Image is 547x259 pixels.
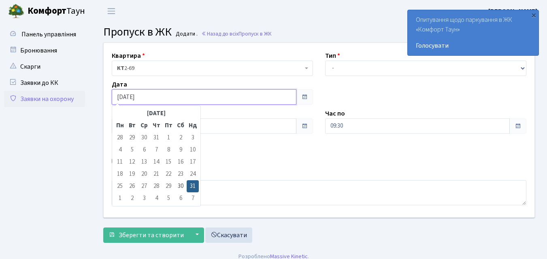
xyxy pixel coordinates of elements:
td: 27 [138,180,150,192]
td: 24 [187,168,199,180]
td: 28 [114,132,126,144]
td: 9 [175,144,187,156]
td: 7 [187,192,199,204]
a: Панель управління [4,26,85,42]
a: Голосувати [416,41,530,51]
button: Переключити навігацію [101,4,121,18]
td: 1 [162,132,175,144]
a: Заявки до КК [4,75,85,91]
a: Скарги [4,59,85,75]
td: 16 [175,156,187,168]
label: Час по [325,109,345,118]
td: 29 [126,132,138,144]
td: 13 [138,156,150,168]
th: Чт [150,120,162,132]
th: Вт [126,120,138,132]
td: 20 [138,168,150,180]
td: 10 [187,144,199,156]
a: Заявки на охорону [4,91,85,107]
td: 30 [175,180,187,192]
td: 5 [162,192,175,204]
th: [DATE] [126,107,187,120]
span: Зберегти та створити [119,231,184,240]
td: 31 [150,132,162,144]
span: <b>КТ</b>&nbsp;&nbsp;&nbsp;&nbsp;2-69 [117,64,303,72]
button: Зберегти та створити [103,227,189,243]
td: 23 [175,168,187,180]
th: Ср [138,120,150,132]
b: КТ [117,64,124,72]
td: 4 [150,192,162,204]
a: Назад до всіхПропуск в ЖК [201,30,272,38]
td: 25 [114,180,126,192]
td: 7 [150,144,162,156]
td: 11 [114,156,126,168]
td: 26 [126,180,138,192]
a: [PERSON_NAME] [488,6,537,16]
div: Опитування щодо паркування в ЖК «Комфорт Таун» [408,10,538,55]
span: Пропуск в ЖК [103,24,172,40]
td: 18 [114,168,126,180]
td: 8 [162,144,175,156]
th: Нд [187,120,199,132]
span: Пропуск в ЖК [238,30,272,38]
img: logo.png [8,3,24,19]
th: Пн [114,120,126,132]
label: Тип [325,51,340,61]
td: 3 [138,192,150,204]
span: Панель управління [21,30,76,39]
td: 12 [126,156,138,168]
small: Додати . [174,31,198,38]
div: × [530,11,538,19]
td: 15 [162,156,175,168]
td: 6 [138,144,150,156]
td: 5 [126,144,138,156]
td: 21 [150,168,162,180]
td: 3 [187,132,199,144]
td: 4 [114,144,126,156]
td: 30 [138,132,150,144]
td: 17 [187,156,199,168]
td: 2 [175,132,187,144]
span: <b>КТ</b>&nbsp;&nbsp;&nbsp;&nbsp;2-69 [112,61,313,76]
td: 19 [126,168,138,180]
td: 31 [187,180,199,192]
td: 22 [162,168,175,180]
a: Скасувати [205,227,252,243]
th: Пт [162,120,175,132]
td: 28 [150,180,162,192]
td: 29 [162,180,175,192]
td: 14 [150,156,162,168]
a: Бронювання [4,42,85,59]
td: 2 [126,192,138,204]
b: Комфорт [28,4,66,17]
span: Таун [28,4,85,18]
td: 1 [114,192,126,204]
b: [PERSON_NAME] [488,7,537,16]
td: 6 [175,192,187,204]
label: Квартира [112,51,145,61]
th: Сб [175,120,187,132]
label: Дата [112,80,127,89]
